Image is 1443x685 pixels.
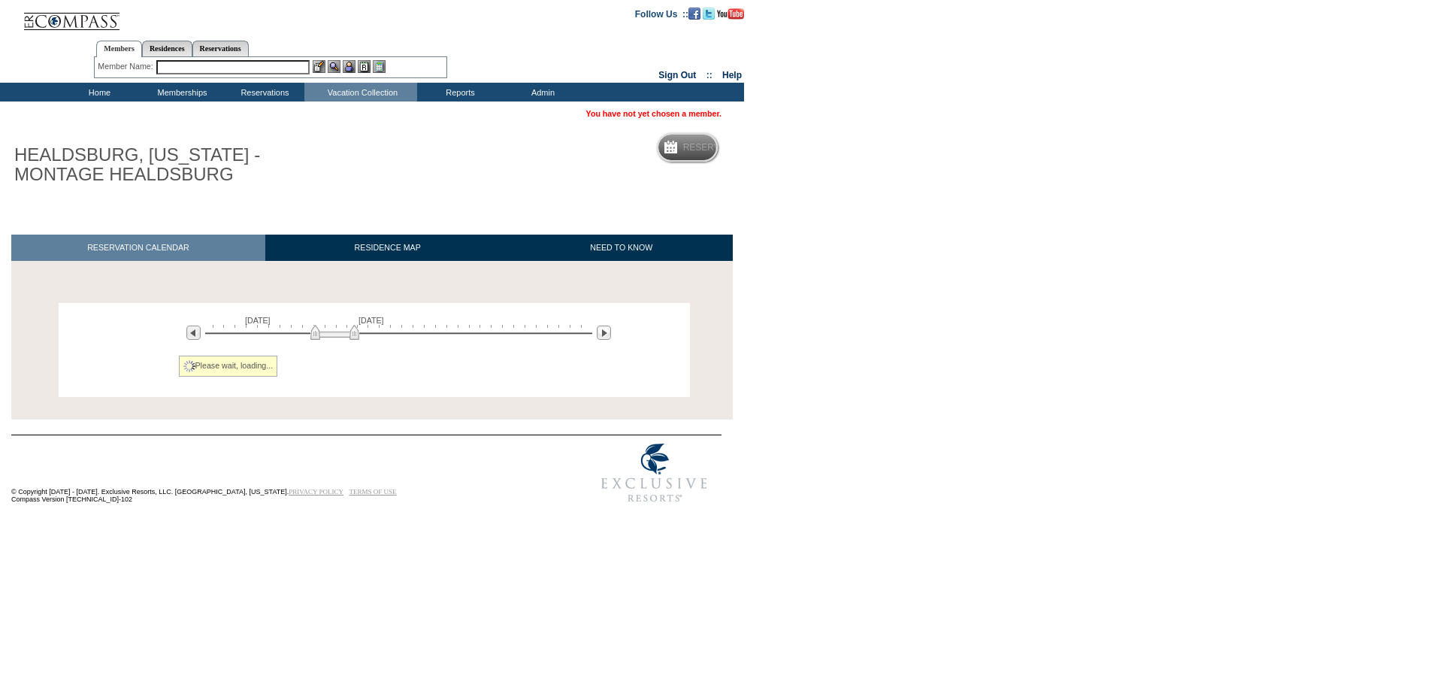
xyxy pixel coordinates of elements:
td: Follow Us :: [635,8,688,20]
span: [DATE] [245,316,271,325]
a: Reservations [192,41,249,56]
td: Reports [417,83,500,102]
img: Follow us on Twitter [703,8,715,20]
h1: HEALDSBURG, [US_STATE] - MONTAGE HEALDSBURG [11,142,348,188]
h5: Reservation Calendar [683,143,798,153]
td: Memberships [139,83,222,102]
a: RESERVATION CALENDAR [11,235,265,261]
a: PRIVACY POLICY [289,488,343,496]
span: You have not yet chosen a member. [586,109,721,118]
a: Residences [142,41,192,56]
img: Previous [186,326,201,340]
img: b_edit.gif [313,60,325,73]
img: View [328,60,340,73]
a: Become our fan on Facebook [688,8,700,17]
img: Subscribe to our YouTube Channel [717,8,744,20]
a: TERMS OF USE [349,488,397,496]
a: Subscribe to our YouTube Channel [717,8,744,17]
img: Exclusive Resorts [587,435,721,511]
span: [DATE] [358,316,384,325]
img: Next [597,326,611,340]
a: Members [96,41,142,57]
img: Impersonate [343,60,355,73]
td: Vacation Collection [304,83,417,102]
div: Member Name: [98,60,156,73]
a: Follow us on Twitter [703,8,715,17]
td: Admin [500,83,582,102]
a: RESIDENCE MAP [265,235,510,261]
td: Home [56,83,139,102]
img: Reservations [358,60,371,73]
a: NEED TO KNOW [510,235,733,261]
span: :: [706,70,712,80]
div: Please wait, loading... [179,356,278,377]
td: Reservations [222,83,304,102]
img: Become our fan on Facebook [688,8,700,20]
img: spinner2.gif [183,360,195,372]
img: b_calculator.gif [373,60,386,73]
a: Help [722,70,742,80]
a: Sign Out [658,70,696,80]
td: © Copyright [DATE] - [DATE]. Exclusive Resorts, LLC. [GEOGRAPHIC_DATA], [US_STATE]. Compass Versi... [11,437,537,511]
